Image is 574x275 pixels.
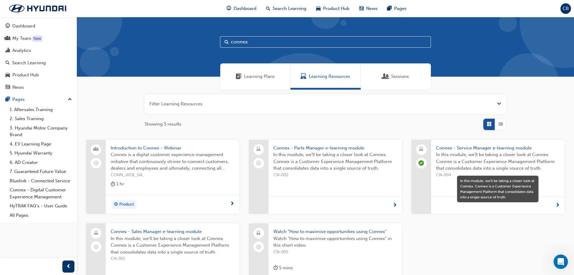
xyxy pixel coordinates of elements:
span: CN-005 [273,249,397,256]
div: Search Learning [12,59,46,66]
span: target-icon [114,201,118,209]
span: Watch "How to maximise opportunities using Connex" [273,228,397,235]
span: CN-001 [111,255,234,262]
div: 1 hr [111,180,124,188]
a: car-iconProduct Hub [311,2,354,15]
span: News [366,5,378,12]
a: Connex - Service Manager e-learning moduleIn this module, we'll be taking a closer look at Connex... [412,140,565,214]
button: Pages [2,94,74,105]
span: Introduction to Connex - Webinar [111,145,234,152]
span: Search Learning [273,5,306,12]
a: 5. Hyundai Warranty [7,149,74,158]
a: Introduction to Connex - WebinarConnex is a digital customer experience management initiative tha... [86,140,239,214]
a: News [2,82,74,93]
span: In this module, we'll be taking a closer look at Connex. Connex is a Customer Experience Manageme... [111,235,234,256]
a: HyTRAK FAQ's - User Guide [7,201,74,211]
span: people-icon [5,36,10,41]
a: Connex - Parts Manager e-learning moduleIn this module, we'll be taking a closer look at Connex. ... [249,140,402,214]
span: learningRecordVerb_COMPLETE-icon [419,160,424,166]
span: Dashboard [234,5,256,12]
a: 1. Aftersales Training [7,105,74,114]
span: learningRecordVerb_NONE-icon [256,244,261,250]
button: CB [560,3,571,14]
span: In this module, we'll be taking a closer look at Connex. Connex is a Customer Experience Manageme... [273,151,397,172]
span: Search [224,39,229,46]
span: Pages [394,5,406,12]
span: laptop-icon [419,145,423,153]
span: duration-icon [273,264,278,272]
a: news-iconNews [354,2,382,15]
a: pages-iconPages [382,2,411,15]
span: Watch "How to maximise opportunities using Connex" in this short video. [273,235,397,249]
span: chart-icon [5,48,10,53]
span: car-icon [5,72,10,78]
span: Sessions [391,73,409,80]
a: Connex - Digital Customer Experience Management [7,185,74,201]
span: Product [119,201,134,208]
a: guage-iconDashboard [222,2,261,15]
a: Bluelink - Connected Service [7,176,74,186]
span: next-icon [555,203,560,208]
span: learningRecordVerb_NONE-icon [256,160,261,166]
a: Learning PlansLearning Plans [220,63,290,90]
span: pages-icon [5,97,10,102]
span: CONN_WEB_SAL [111,172,234,179]
div: Product Hub [12,72,39,78]
span: laptop-icon [256,145,261,153]
span: up-icon [68,96,72,104]
span: List [498,121,503,128]
span: learningRecordVerb_NONE-icon [93,244,99,250]
span: CN-002 [273,172,397,179]
div: Tooltip anchor [32,36,42,42]
span: next-icon [230,201,234,207]
a: 3. Hyundai Motor Company Brand [7,123,74,139]
span: pages-icon [387,5,392,12]
a: 2. Sales Training [7,114,74,123]
a: Dashboard [2,21,74,32]
iframe: Intercom live chat [554,254,568,269]
span: Connex - Parts Manager e-learning module [273,145,397,152]
input: Search... [220,36,431,48]
span: Learning Resources [309,73,350,80]
span: Learning Resources [300,73,306,80]
span: Sessions [383,73,389,80]
span: car-icon [316,5,321,12]
a: SessionsSessions [361,63,431,90]
span: prev-icon [66,263,71,270]
div: 5 mins [273,264,293,272]
img: Trak [3,2,72,15]
span: Grid [487,121,491,128]
div: Pages [12,96,25,103]
span: Learning Plans [244,73,275,80]
span: search-icon [5,60,10,66]
a: My Team [2,33,74,44]
div: News [12,84,24,91]
span: CB [563,5,569,12]
span: In this module, we'll be taking a closer look at Connex. Connex is a Customer Experience Manageme... [436,151,560,172]
button: Open the filter [497,101,501,107]
span: news-icon [5,85,10,90]
a: Learning ResourcesLearning Resources [290,63,361,90]
a: Search Learning [2,57,74,69]
span: people-icon [94,145,98,153]
span: laptop-icon [94,229,98,237]
span: learningRecordVerb_NONE-icon [93,160,99,166]
span: Connex is a digital customer experience management initiative that continuously strives to connec... [111,151,234,172]
a: 7. Guaranteed Future Value [7,167,74,176]
span: guage-icon [227,5,231,12]
span: next-icon [393,203,397,208]
span: guage-icon [5,24,10,29]
a: 6. AD Creator [7,158,74,167]
span: duration-icon [111,180,115,188]
a: Product Hub [2,69,74,81]
div: In this module, we'll be taking a closer look at Connex. Connex is a Customer Experience Manageme... [460,178,535,200]
div: Dashboard [12,23,35,30]
a: Analytics [2,45,74,56]
span: laptop-icon [256,229,261,237]
button: DashboardMy TeamAnalyticsSearch LearningProduct HubNews [2,19,74,94]
a: 4. EV Learning Page [7,139,74,149]
div: My Team [12,35,31,42]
